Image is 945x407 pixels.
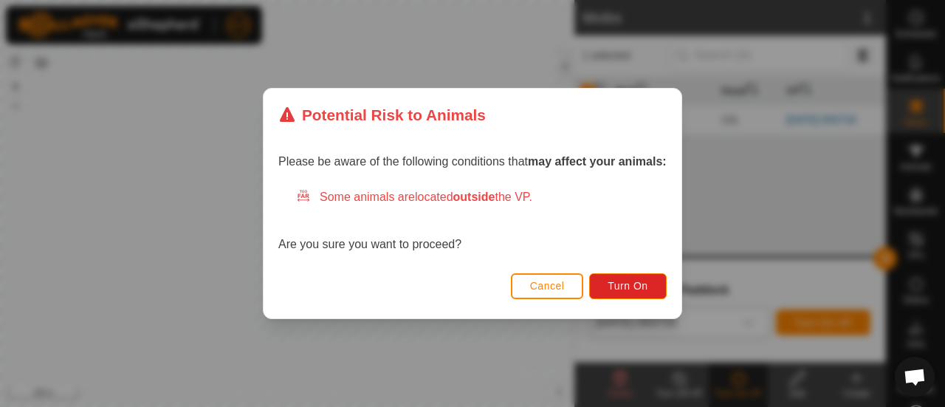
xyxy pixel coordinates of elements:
strong: outside [453,191,495,203]
span: Turn On [608,280,648,292]
div: Potential Risk to Animals [278,103,486,126]
span: Please be aware of the following conditions that [278,155,667,168]
div: Open chat [895,357,935,397]
div: Are you sure you want to proceed? [278,188,667,253]
button: Cancel [511,273,584,299]
span: Cancel [530,280,565,292]
strong: may affect your animals: [528,155,667,168]
button: Turn On [590,273,667,299]
div: Some animals are [296,188,667,206]
span: located the VP. [415,191,532,203]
